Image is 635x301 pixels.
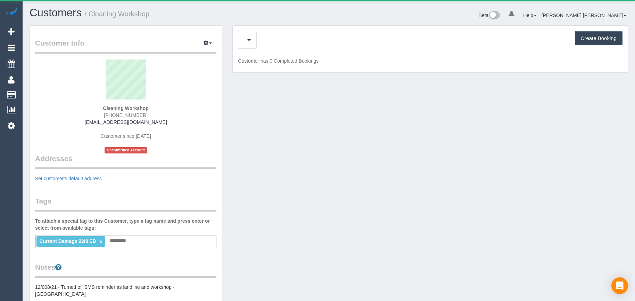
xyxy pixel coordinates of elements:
legend: Customer Info [35,38,216,54]
label: To attach a special tag to this Customer, type a tag name and press enter or select from availabl... [35,217,216,231]
span: Unconfirmed Account [105,147,147,153]
p: Customer has 0 Completed Bookings [238,57,622,64]
a: Help [523,13,537,18]
a: Set customer's default address [35,176,102,181]
span: Current Damage 22/8 ED [39,238,96,244]
span: Customer since [DATE] [101,133,151,139]
a: × [99,239,102,245]
span: [PHONE_NUMBER] [104,112,148,118]
a: [EMAIL_ADDRESS][DOMAIN_NAME] [85,119,167,125]
img: New interface [488,11,500,20]
button: Create Booking [575,31,622,46]
div: Open Intercom Messenger [611,277,628,294]
legend: Notes [35,262,216,278]
a: Customers [30,7,82,19]
a: Beta [479,13,500,18]
strong: Cleaning Workshop [103,105,149,111]
pre: 12/008/21 - Turned off SMS reminder as landline and workshop - [GEOGRAPHIC_DATA] [35,284,216,298]
small: / Cleaning Workshop [85,10,150,18]
a: [PERSON_NAME] [PERSON_NAME] [542,13,626,18]
img: Automaid Logo [4,7,18,17]
legend: Tags [35,196,216,212]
